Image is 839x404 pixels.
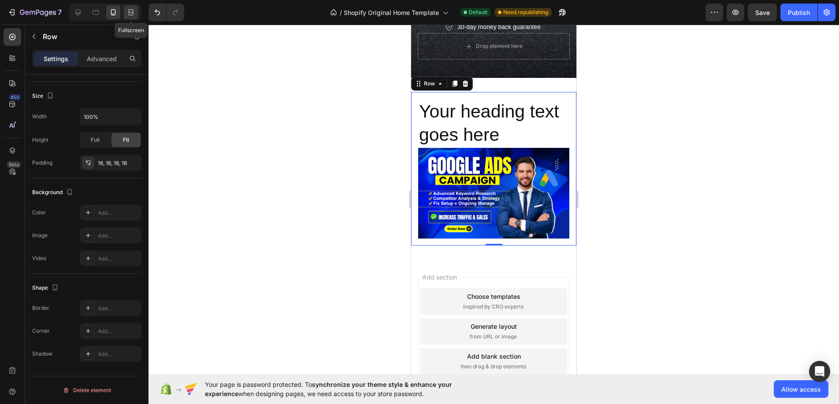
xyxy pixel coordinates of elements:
p: Advanced [87,54,117,63]
span: Need republishing [503,8,548,16]
div: 450 [8,94,21,101]
div: Video [32,254,46,262]
div: Height [32,136,48,144]
div: Image [32,231,48,239]
div: Add... [98,255,139,263]
img: gempages_586447895473947483-37930245-8eb5-46b0-973f-a558077df9d0.jpg [7,123,158,214]
div: Add... [98,305,139,312]
h2: Your heading text goes here [7,74,158,123]
div: Beta [7,161,21,168]
div: Add... [98,327,139,335]
div: 16, 16, 16, 16 [98,159,139,167]
div: Delete element [63,385,111,396]
div: Shape [32,282,60,294]
div: Shadow [32,350,52,358]
span: Shopify Original Home Template [344,8,439,17]
span: / [340,8,342,17]
span: Add section [7,248,49,257]
p: 7 [58,7,62,18]
span: Fit [123,136,129,144]
button: 7 [4,4,66,21]
iframe: Design area [411,25,576,374]
div: Add... [98,350,139,358]
span: Full [91,136,100,144]
div: Size [32,90,56,102]
div: Background [32,187,75,198]
span: inspired by CRO experts [52,278,112,286]
span: from URL or image [59,308,106,316]
div: Undo/Redo [148,4,184,21]
p: Row [43,31,118,42]
div: Open Intercom Messenger [809,361,830,382]
span: Save [755,9,770,16]
div: Publish [788,8,810,17]
button: Delete element [32,383,141,397]
span: synchronize your theme style & enhance your experience [205,381,452,397]
div: Padding [32,159,52,167]
div: Drop element here [65,18,111,25]
div: Add... [98,209,139,217]
span: then drag & drop elements [49,338,115,346]
p: Settings [44,54,68,63]
div: Generate layout [59,297,106,306]
button: Publish [780,4,817,21]
div: Border [32,304,49,312]
div: Row [11,55,26,63]
button: Save [748,4,777,21]
div: Add... [98,232,139,240]
div: Color [32,209,46,217]
div: Width [32,113,47,121]
input: Auto [80,109,141,125]
div: Choose templates [56,267,109,276]
button: Allow access [774,380,828,398]
div: Corner [32,327,50,335]
span: Your page is password protected. To when designing pages, we need access to your store password. [205,380,486,398]
span: Default [469,8,487,16]
div: Add blank section [56,327,110,336]
span: Allow access [781,385,821,394]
